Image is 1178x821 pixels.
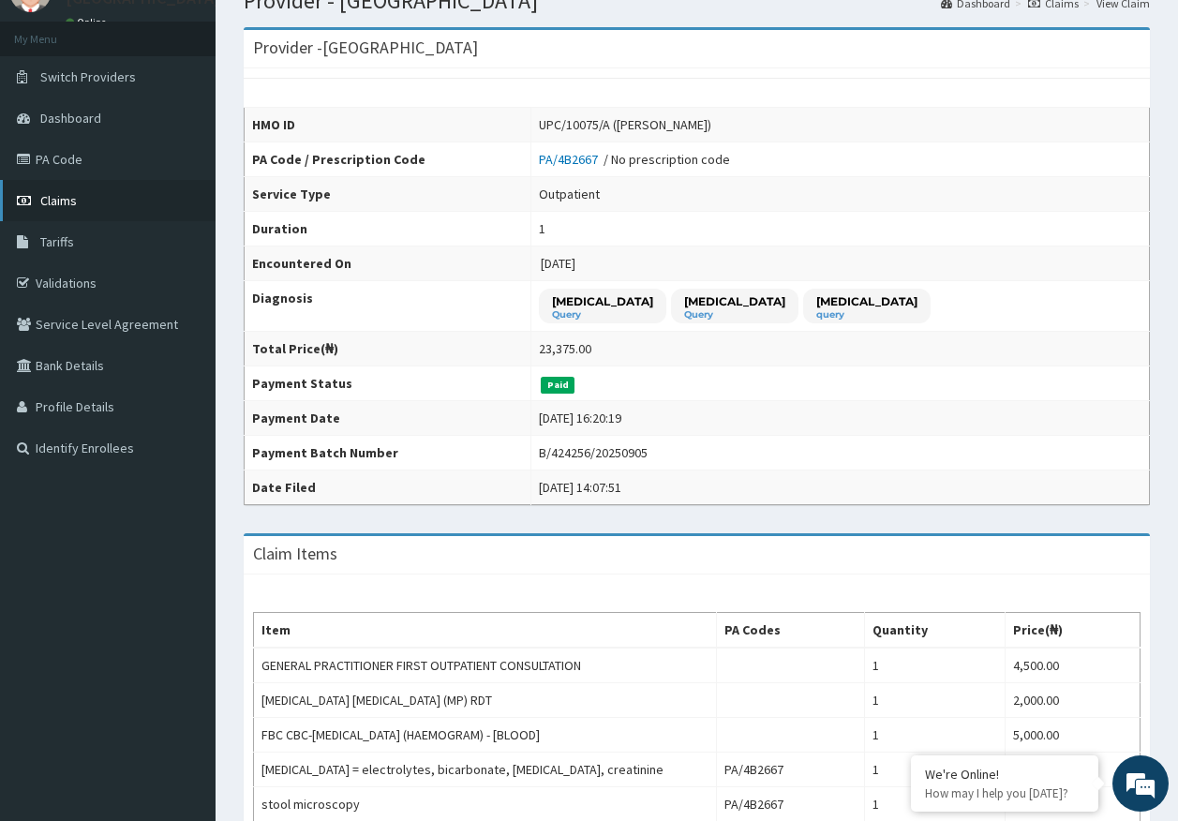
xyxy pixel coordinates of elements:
[864,683,1005,718] td: 1
[245,212,531,246] th: Duration
[864,648,1005,683] td: 1
[684,310,785,320] small: Query
[40,233,74,250] span: Tariffs
[816,293,917,309] p: [MEDICAL_DATA]
[1005,683,1140,718] td: 2,000.00
[864,753,1005,787] td: 1
[254,753,717,787] td: [MEDICAL_DATA] = electrolytes, bicarbonate, [MEDICAL_DATA], creatinine
[254,683,717,718] td: [MEDICAL_DATA] [MEDICAL_DATA] (MP) RDT
[245,436,531,470] th: Payment Batch Number
[253,545,337,562] h3: Claim Items
[539,150,730,169] div: / No prescription code
[541,377,574,394] span: Paid
[40,110,101,127] span: Dashboard
[245,366,531,401] th: Payment Status
[253,39,478,56] h3: Provider - [GEOGRAPHIC_DATA]
[1005,753,1140,787] td: 7,500.00
[539,219,545,238] div: 1
[245,401,531,436] th: Payment Date
[539,115,711,134] div: UPC/10075/A ([PERSON_NAME])
[245,332,531,366] th: Total Price(₦)
[716,613,864,649] th: PA Codes
[245,177,531,212] th: Service Type
[245,108,531,142] th: HMO ID
[1005,613,1140,649] th: Price(₦)
[66,16,111,29] a: Online
[40,68,136,85] span: Switch Providers
[716,753,864,787] td: PA/4B2667
[254,613,717,649] th: Item
[539,185,600,203] div: Outpatient
[539,443,648,462] div: B/424256/20250905
[245,470,531,505] th: Date Filed
[684,293,785,309] p: [MEDICAL_DATA]
[1005,648,1140,683] td: 4,500.00
[541,255,575,272] span: [DATE]
[864,718,1005,753] td: 1
[816,310,917,320] small: query
[539,409,621,427] div: [DATE] 16:20:19
[1005,718,1140,753] td: 5,000.00
[539,478,621,497] div: [DATE] 14:07:51
[245,281,531,332] th: Diagnosis
[40,192,77,209] span: Claims
[245,246,531,281] th: Encountered On
[539,339,591,358] div: 23,375.00
[539,151,604,168] a: PA/4B2667
[552,310,653,320] small: Query
[864,613,1005,649] th: Quantity
[925,785,1084,801] p: How may I help you today?
[552,293,653,309] p: [MEDICAL_DATA]
[254,648,717,683] td: GENERAL PRACTITIONER FIRST OUTPATIENT CONSULTATION
[925,766,1084,783] div: We're Online!
[245,142,531,177] th: PA Code / Prescription Code
[254,718,717,753] td: FBC CBC-[MEDICAL_DATA] (HAEMOGRAM) - [BLOOD]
